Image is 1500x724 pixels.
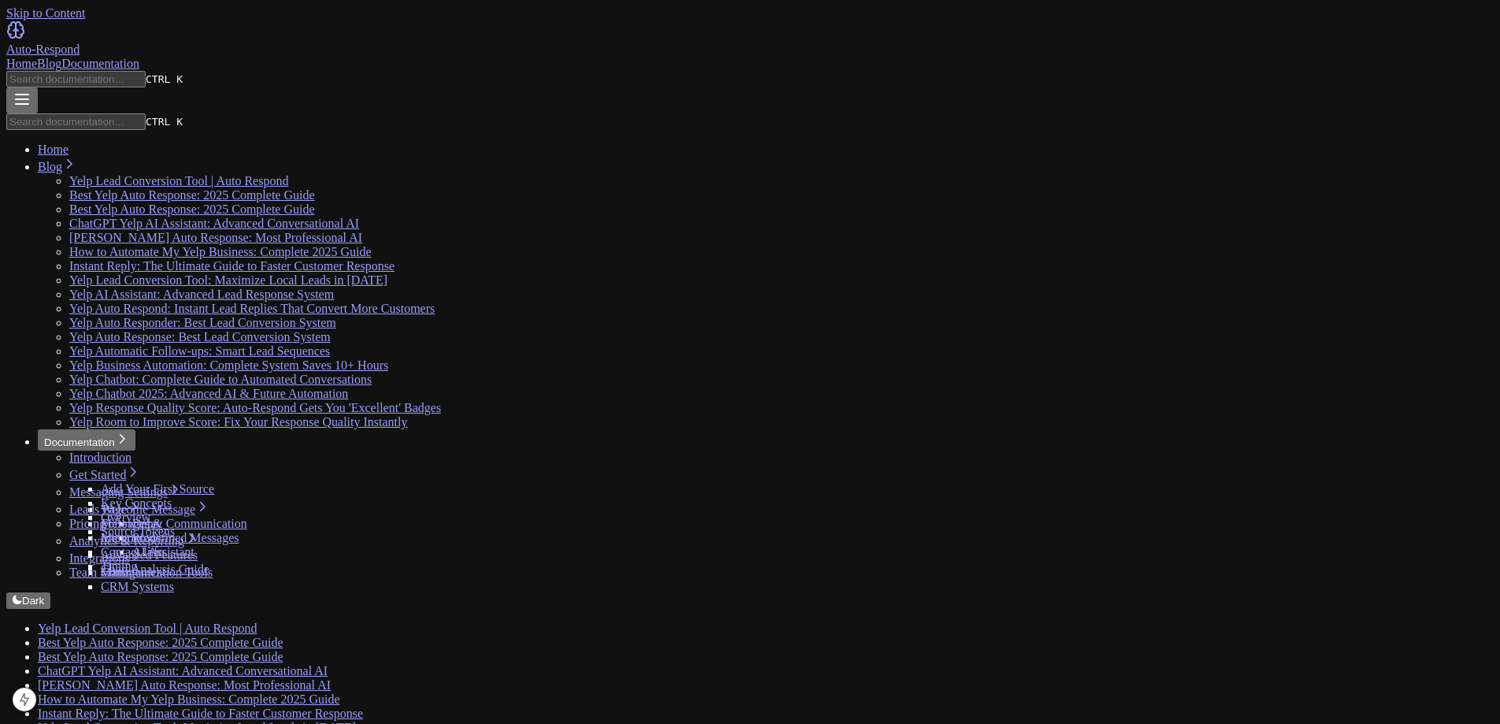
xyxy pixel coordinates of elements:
[146,116,183,128] kbd: CTRL K
[6,87,38,113] button: Menu
[69,344,330,358] a: Yelp Automatic Follow-ups: Smart Lead Sequences
[69,288,334,301] a: Yelp AI Assistant: Advanced Lead Response System
[38,678,331,692] a: [PERSON_NAME] Auto Response: Most Professional AI
[6,20,1494,57] a: Home page
[69,273,387,287] a: Yelp Lead Conversion Tool: Maximize Local Leads in [DATE]
[146,73,183,85] kbd: CTRL K
[37,57,61,70] a: Blog
[61,57,139,70] a: Documentation
[6,71,146,87] input: Search documentation…
[101,580,174,593] a: CRM Systems
[6,592,50,609] button: Dark
[38,429,135,451] button: Documentation
[69,517,106,530] a: Pricing
[38,622,257,635] a: Yelp Lead Conversion Tool | Auto Respond
[38,636,283,649] a: Best Yelp Auto Response: 2025 Complete Guide
[69,202,315,216] a: Best Yelp Auto Response: 2025 Complete Guide
[69,302,435,315] a: Yelp Auto Respond: Instant Lead Replies That Convert More Customers
[69,415,407,429] a: Yelp Room to Improve Score: Fix Your Response Quality Instantly
[6,43,1494,57] div: Auto-Respond
[69,188,315,202] a: Best Yelp Auto Response: 2025 Complete Guide
[69,485,182,499] a: Messaging Settings
[101,562,209,576] a: Chart Analysis Guide
[101,548,198,562] a: Advanced Features
[132,531,239,544] a: Predefined Messages
[38,707,363,720] a: Instant Reply: The Ultimate Guide to Faster Customer Response
[101,517,247,530] a: Messages & Communication
[69,534,198,548] a: Analytics & Reporting
[69,387,348,400] a: Yelp Chatbot 2025: Advanced AI & Future Automation
[6,6,85,20] a: Skip to Content
[69,259,394,273] a: Instant Reply: The Ultimate Guide to Faster Customer Response
[6,113,146,130] input: Search documentation…
[38,143,69,156] a: Home
[38,160,76,173] a: Blog
[69,373,372,386] a: Yelp Chatbot: Complete Guide to Automated Conversations
[38,664,328,678] a: ChatGPT Yelp AI Assistant: Advanced Conversational AI
[69,451,131,464] a: Introduction
[69,503,141,516] a: Leads Page
[69,316,336,329] a: Yelp Auto Responder: Best Lead Conversion System
[101,503,209,516] a: Welcome Message
[69,231,362,244] a: [PERSON_NAME] Auto Response: Most Professional AI
[69,566,166,579] a: Team Management
[69,217,359,230] a: ChatGPT Yelp AI Assistant: Advanced Conversational AI
[69,174,288,187] a: Yelp Lead Conversion Tool | Auto Respond
[38,650,283,663] a: Best Yelp Auto Response: 2025 Complete Guide
[69,551,143,565] a: Integrations
[69,468,140,481] a: Get Started
[6,57,37,70] a: Home
[38,692,340,706] a: How to Automate My Yelp Business: Complete 2025 Guide
[69,358,388,372] a: Yelp Business Automation: Complete System Saves 10+ Hours
[69,330,331,343] a: Yelp Auto Response: Best Lead Conversion System
[69,245,372,258] a: How to Automate My Yelp Business: Complete 2025 Guide
[69,401,441,414] a: Yelp Response Quality Score: Auto-Respond Gets You 'Excellent' Badges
